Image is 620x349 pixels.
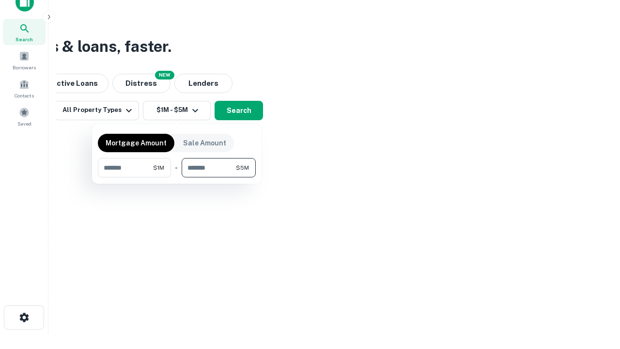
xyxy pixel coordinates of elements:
[183,138,226,148] p: Sale Amount
[236,163,249,172] span: $5M
[106,138,167,148] p: Mortgage Amount
[153,163,164,172] span: $1M
[572,271,620,318] iframe: Chat Widget
[175,158,178,177] div: -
